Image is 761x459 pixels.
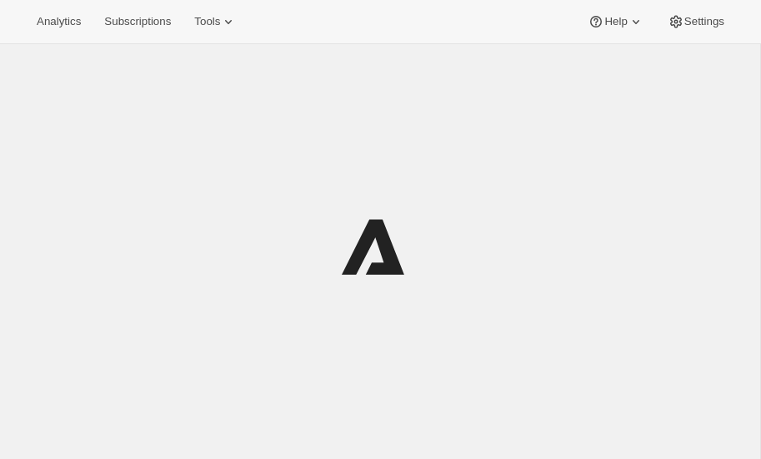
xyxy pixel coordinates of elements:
span: Help [604,15,627,28]
button: Help [578,10,653,33]
span: Settings [684,15,724,28]
span: Analytics [37,15,81,28]
span: Tools [194,15,220,28]
button: Tools [184,10,247,33]
button: Settings [658,10,734,33]
button: Analytics [27,10,91,33]
span: Subscriptions [104,15,171,28]
button: Subscriptions [94,10,181,33]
